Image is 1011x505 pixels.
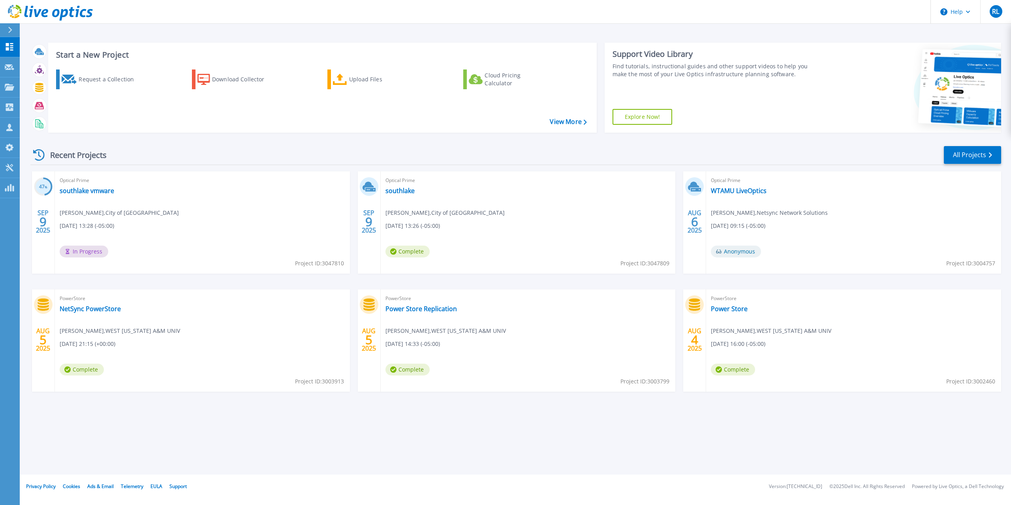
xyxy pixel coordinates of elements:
[60,246,108,257] span: In Progress
[711,305,748,313] a: Power Store
[385,208,505,217] span: [PERSON_NAME] , City of [GEOGRAPHIC_DATA]
[613,62,817,78] div: Find tutorials, instructional guides and other support videos to help you make the most of your L...
[385,294,671,303] span: PowerStore
[212,71,275,87] div: Download Collector
[361,207,376,236] div: SEP 2025
[87,483,114,490] a: Ads & Email
[365,218,372,225] span: 9
[60,208,179,217] span: [PERSON_NAME] , City of [GEOGRAPHIC_DATA]
[613,49,817,59] div: Support Video Library
[121,483,143,490] a: Telemetry
[192,69,280,89] a: Download Collector
[60,305,121,313] a: NetSync PowerStore
[711,176,996,185] span: Optical Prime
[60,222,114,230] span: [DATE] 13:28 (-05:00)
[946,259,995,268] span: Project ID: 3004757
[39,218,47,225] span: 9
[169,483,187,490] a: Support
[45,185,47,189] span: %
[711,187,767,195] a: WTAMU LiveOptics
[463,69,551,89] a: Cloud Pricing Calculator
[385,327,506,335] span: [PERSON_NAME] , WEST [US_STATE] A&M UNIV
[687,325,702,354] div: AUG 2025
[349,71,412,87] div: Upload Files
[56,51,586,59] h3: Start a New Project
[691,336,698,343] span: 4
[150,483,162,490] a: EULA
[687,207,702,236] div: AUG 2025
[60,364,104,375] span: Complete
[711,340,765,348] span: [DATE] 16:00 (-05:00)
[63,483,80,490] a: Cookies
[36,207,51,236] div: SEP 2025
[385,246,430,257] span: Complete
[295,377,344,386] span: Project ID: 3003913
[711,222,765,230] span: [DATE] 09:15 (-05:00)
[769,484,822,489] li: Version: [TECHNICAL_ID]
[34,182,53,191] h3: 47
[992,8,999,15] span: RL
[485,71,548,87] div: Cloud Pricing Calculator
[711,327,831,335] span: [PERSON_NAME] , WEST [US_STATE] A&M UNIV
[365,336,372,343] span: 5
[361,325,376,354] div: AUG 2025
[39,336,47,343] span: 5
[385,222,440,230] span: [DATE] 13:26 (-05:00)
[385,176,671,185] span: Optical Prime
[60,327,180,335] span: [PERSON_NAME] , WEST [US_STATE] A&M UNIV
[620,377,669,386] span: Project ID: 3003799
[295,259,344,268] span: Project ID: 3047810
[385,305,457,313] a: Power Store Replication
[60,294,345,303] span: PowerStore
[711,246,761,257] span: Anonymous
[36,325,51,354] div: AUG 2025
[385,364,430,375] span: Complete
[946,377,995,386] span: Project ID: 3002460
[60,340,115,348] span: [DATE] 21:15 (+00:00)
[385,187,415,195] a: southlake
[613,109,673,125] a: Explore Now!
[711,208,828,217] span: [PERSON_NAME] , Netsync Network Solutions
[26,483,56,490] a: Privacy Policy
[829,484,905,489] li: © 2025 Dell Inc. All Rights Reserved
[385,340,440,348] span: [DATE] 14:33 (-05:00)
[620,259,669,268] span: Project ID: 3047809
[30,145,117,165] div: Recent Projects
[79,71,142,87] div: Request a Collection
[912,484,1004,489] li: Powered by Live Optics, a Dell Technology
[56,69,144,89] a: Request a Collection
[550,118,586,126] a: View More
[711,364,755,375] span: Complete
[60,176,345,185] span: Optical Prime
[60,187,114,195] a: southlake vmware
[711,294,996,303] span: PowerStore
[944,146,1001,164] a: All Projects
[327,69,415,89] a: Upload Files
[691,218,698,225] span: 6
